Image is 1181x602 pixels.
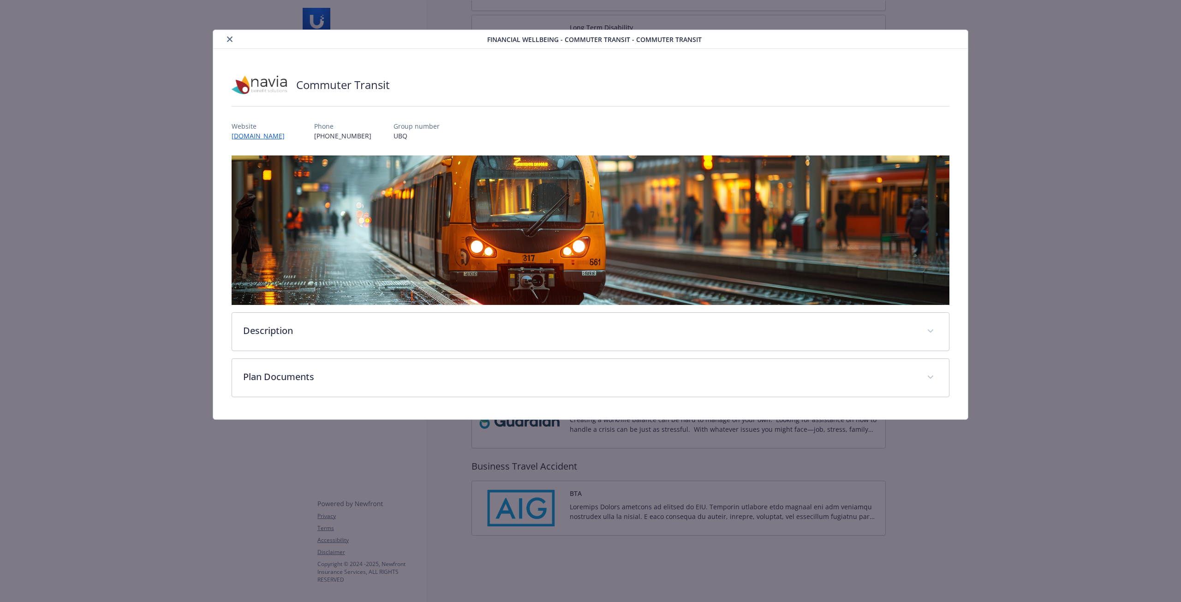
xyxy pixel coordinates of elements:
h2: Commuter Transit [296,77,390,93]
p: Phone [314,121,371,131]
p: Website [232,121,292,131]
img: banner [232,155,949,305]
span: Financial Wellbeing - Commuter Transit - Commuter Transit [487,35,702,44]
div: details for plan Financial Wellbeing - Commuter Transit - Commuter Transit [118,30,1063,420]
div: Plan Documents [232,359,949,397]
button: close [224,34,235,45]
img: Navia Benefit Solutions [232,71,287,99]
p: Group number [394,121,440,131]
p: Description [243,324,916,338]
div: Description [232,313,949,351]
a: [DOMAIN_NAME] [232,131,292,140]
p: [PHONE_NUMBER] [314,131,371,141]
p: UBQ [394,131,440,141]
p: Plan Documents [243,370,916,384]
